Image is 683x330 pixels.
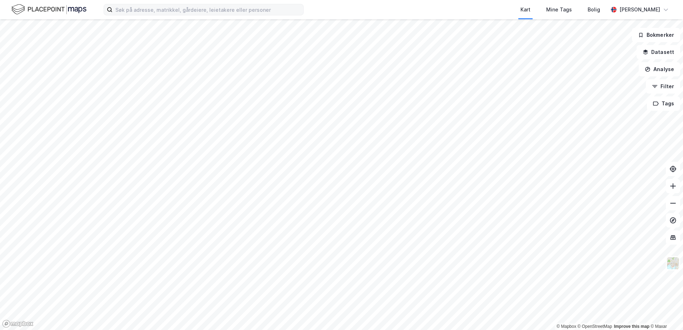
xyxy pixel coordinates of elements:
iframe: Chat Widget [647,296,683,330]
div: Mine Tags [546,5,572,14]
div: [PERSON_NAME] [619,5,660,14]
div: Kart [520,5,530,14]
div: Kontrollprogram for chat [647,296,683,330]
input: Søk på adresse, matrikkel, gårdeiere, leietakere eller personer [113,4,303,15]
img: logo.f888ab2527a4732fd821a326f86c7f29.svg [11,3,86,16]
div: Bolig [588,5,600,14]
